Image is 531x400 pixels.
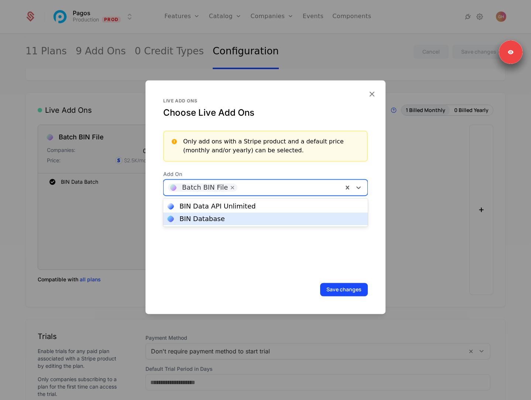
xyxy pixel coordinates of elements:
[163,170,368,178] span: Add On
[163,107,368,119] div: Choose Live Add Ons
[228,183,237,191] div: Remove [object Object]
[182,184,228,191] div: Batch BIN File
[179,216,225,222] div: BIN Database
[320,283,368,296] button: Save changes
[179,203,256,210] div: BIN Data API Unlimited
[163,98,368,104] div: Live add ons
[183,137,361,155] div: Only add ons with a Stripe product and a default price (monthly and/or yearly) can be selected.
